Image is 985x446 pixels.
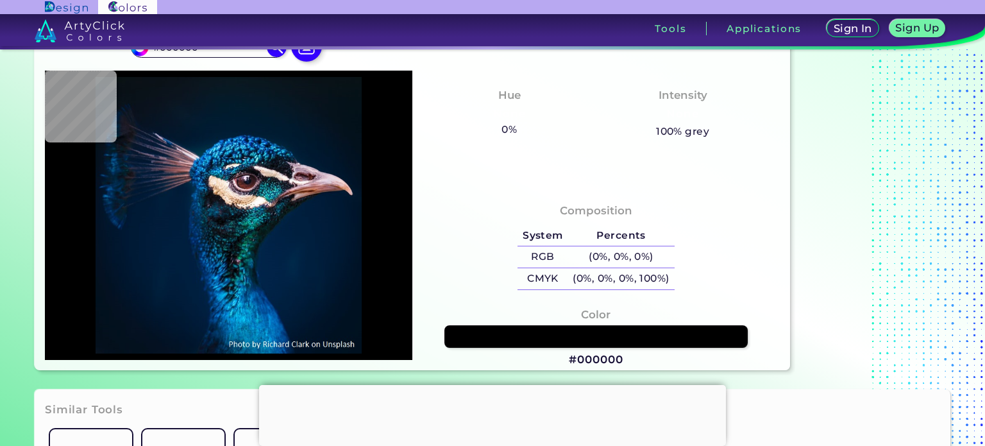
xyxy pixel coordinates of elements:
h5: Sign In [836,24,870,33]
h4: Hue [498,86,521,105]
h5: CMYK [518,268,568,289]
h5: Sign Up [898,23,938,33]
h3: #000000 [569,352,623,368]
h3: Applications [727,24,802,33]
img: img_pavlin.jpg [51,77,406,354]
h3: None [661,107,704,122]
h3: Similar Tools [45,402,123,418]
h4: Intensity [659,86,707,105]
h5: Percents [568,225,675,246]
img: logo_artyclick_colors_white.svg [35,19,125,42]
iframe: Advertisement [259,385,726,443]
h4: Color [581,305,610,324]
a: Sign Up [892,21,943,37]
h3: Tools [655,24,686,33]
a: Sign In [829,21,877,37]
h5: (0%, 0%, 0%, 100%) [568,268,675,289]
h4: Composition [560,202,632,220]
h5: 100% grey [656,123,709,140]
h3: None [488,107,531,122]
h5: System [518,225,568,246]
img: ArtyClick Design logo [45,1,88,13]
h5: RGB [518,246,568,268]
h5: (0%, 0%, 0%) [568,246,675,268]
h5: 0% [496,121,521,138]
